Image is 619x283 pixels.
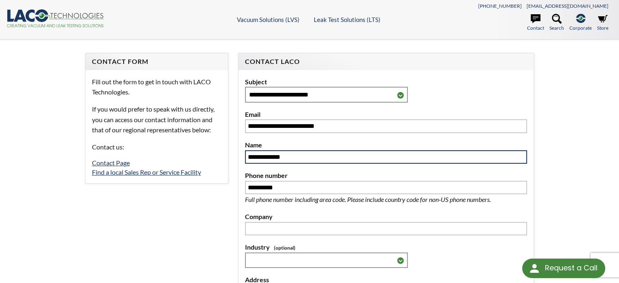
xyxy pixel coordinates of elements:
a: [PHONE_NUMBER] [478,3,522,9]
a: Leak Test Solutions (LTS) [314,16,381,23]
a: Search [549,14,564,32]
label: Company [245,211,527,222]
p: Contact us: [92,142,221,152]
label: Subject [245,77,527,87]
label: Industry [245,242,527,252]
label: Phone number [245,170,527,181]
a: [EMAIL_ADDRESS][DOMAIN_NAME] [527,3,608,9]
div: Request a Call [545,259,597,277]
label: Name [245,140,527,150]
h4: Contact LACO [245,57,527,66]
div: Request a Call [522,259,605,278]
img: round button [528,262,541,275]
a: Contact Page [92,159,130,167]
p: Fill out the form to get in touch with LACO Technologies. [92,77,221,97]
p: If you would prefer to speak with us directly, you can access our contact information and that of... [92,104,221,135]
a: Store [597,14,608,32]
a: Find a local Sales Rep or Service Facility [92,168,201,176]
a: Contact [527,14,544,32]
p: Full phone number including area code. Please include country code for non-US phone numbers. [245,194,518,205]
a: Vacuum Solutions (LVS) [237,16,300,23]
h4: Contact Form [92,57,221,66]
span: Corporate [569,24,592,32]
label: Email [245,109,527,120]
